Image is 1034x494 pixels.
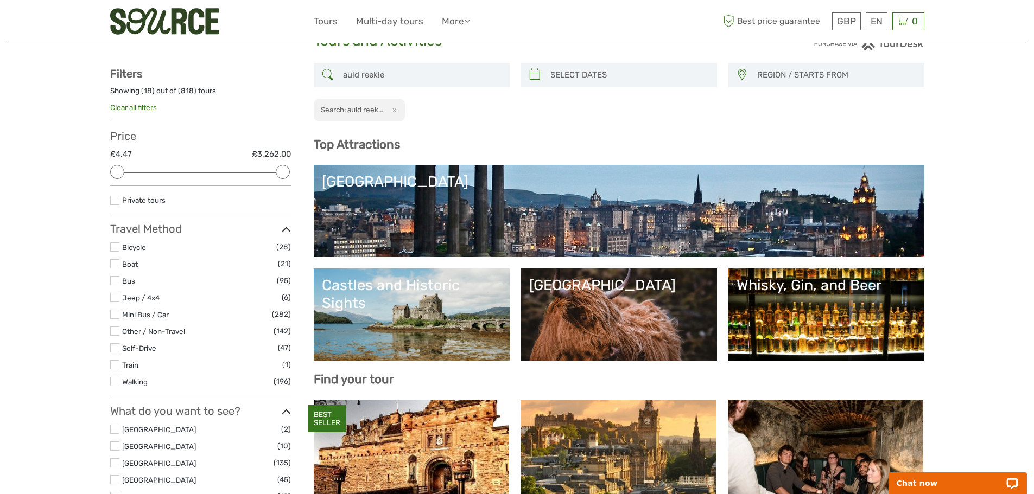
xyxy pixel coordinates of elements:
[442,14,470,29] a: More
[737,277,916,294] div: Whisky, Gin, and Beer
[322,173,916,249] a: [GEOGRAPHIC_DATA]
[252,149,291,160] label: £3,262.00
[314,137,400,152] b: Top Attractions
[110,67,142,80] strong: Filters
[274,375,291,388] span: (196)
[122,377,148,386] a: Walking
[814,37,924,50] img: PurchaseViaTourDesk.png
[322,173,916,190] div: [GEOGRAPHIC_DATA]
[274,325,291,337] span: (142)
[278,342,291,354] span: (47)
[910,16,919,27] span: 0
[721,12,829,30] span: Best price guarantee
[356,14,423,29] a: Multi-day tours
[321,105,383,114] h2: Search: auld reek...
[274,457,291,469] span: (135)
[529,277,709,352] a: [GEOGRAPHIC_DATA]
[308,405,346,432] div: BEST SELLER
[866,12,887,30] div: EN
[529,277,709,294] div: [GEOGRAPHIC_DATA]
[110,130,291,143] h3: Price
[110,405,291,418] h3: What do you want to see?
[752,66,919,84] button: REGION / STARTS FROM
[277,440,291,452] span: (10)
[282,358,291,371] span: (1)
[110,86,291,102] div: Showing ( ) out of ( ) tours
[122,243,146,252] a: Bicycle
[122,277,135,285] a: Bus
[122,293,160,302] a: Jeep / 4x4
[110,8,219,35] img: 3329-47040232-ff2c-48b1-8121-089692e6fd86_logo_small.png
[122,196,166,204] a: Private tours
[385,104,399,116] button: x
[181,86,194,96] label: 818
[276,241,291,253] span: (28)
[144,86,152,96] label: 18
[110,103,157,112] a: Clear all filters
[277,274,291,287] span: (95)
[122,327,185,336] a: Other / Non-Travel
[122,260,138,268] a: Boat
[122,442,196,451] a: [GEOGRAPHIC_DATA]
[122,361,138,369] a: Train
[122,476,196,484] a: [GEOGRAPHIC_DATA]
[278,258,291,270] span: (21)
[737,277,916,352] a: Whisky, Gin, and Beer
[322,277,502,352] a: Castles and Historic Sights
[314,14,338,29] a: Tours
[837,16,856,27] span: GBP
[110,222,291,235] h3: Travel Method
[122,425,196,434] a: [GEOGRAPHIC_DATA]
[122,459,196,467] a: [GEOGRAPHIC_DATA]
[122,344,156,352] a: Self-Drive
[314,372,394,387] b: Find your tour
[277,473,291,486] span: (45)
[339,66,504,85] input: SEARCH
[322,277,502,312] div: Castles and Historic Sights
[122,310,169,319] a: Mini Bus / Car
[881,460,1034,494] iframe: LiveChat chat widget
[272,308,291,320] span: (282)
[281,423,291,435] span: (2)
[546,66,712,85] input: SELECT DATES
[282,291,291,304] span: (6)
[110,149,132,160] label: £4.47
